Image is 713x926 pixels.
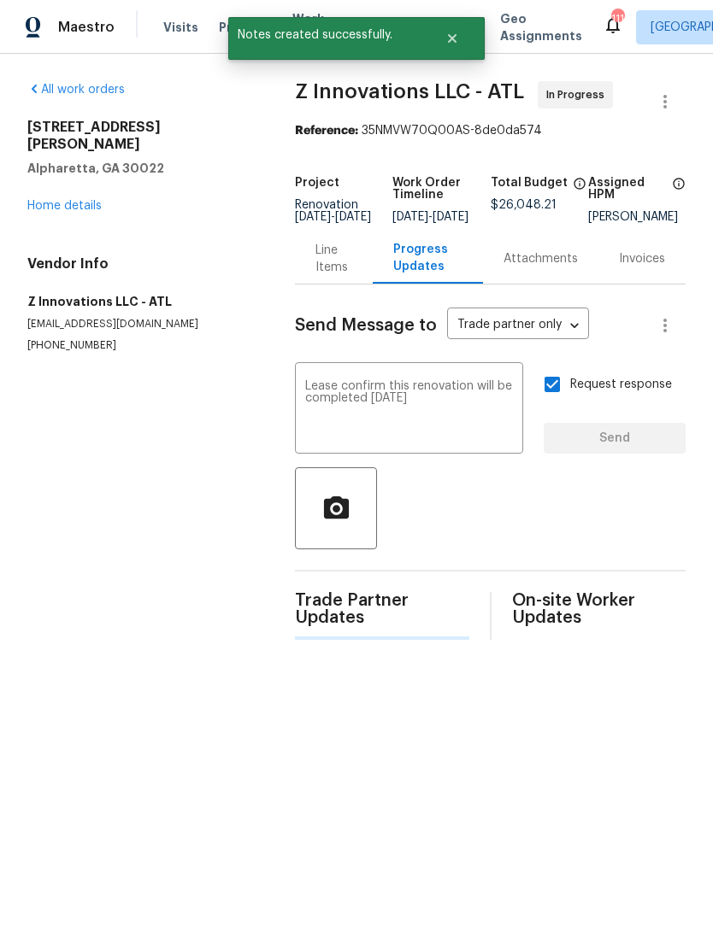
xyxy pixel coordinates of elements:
[292,10,336,44] span: Work Orders
[619,250,665,267] div: Invoices
[295,592,468,626] span: Trade Partner Updates
[228,17,424,53] span: Notes created successfully.
[305,380,513,440] textarea: Lease confirm this renovation will be completed [DATE]
[588,211,686,223] div: [PERSON_NAME]
[295,122,686,139] div: 35NMVW70Q00AS-8de0da574
[27,160,254,177] h5: Alpharetta, GA 30022
[295,317,437,334] span: Send Message to
[295,211,371,223] span: -
[295,125,358,137] b: Reference:
[392,177,490,201] h5: Work Order Timeline
[27,119,254,153] h2: [STREET_ADDRESS][PERSON_NAME]
[295,81,524,102] span: Z Innovations LLC - ATL
[573,177,586,199] span: The total cost of line items that have been proposed by Opendoor. This sum includes line items th...
[504,250,578,267] div: Attachments
[163,19,198,36] span: Visits
[393,241,463,275] div: Progress Updates
[335,211,371,223] span: [DATE]
[27,84,125,96] a: All work orders
[295,199,371,223] span: Renovation
[588,177,667,201] h5: Assigned HPM
[491,199,557,211] span: $26,048.21
[672,177,686,211] span: The hpm assigned to this work order.
[611,10,623,27] div: 111
[27,338,254,353] p: [PHONE_NUMBER]
[392,211,428,223] span: [DATE]
[546,86,611,103] span: In Progress
[447,312,589,340] div: Trade partner only
[27,293,254,310] h5: Z Innovations LLC - ATL
[27,255,254,273] h4: Vendor Info
[570,376,672,394] span: Request response
[295,177,339,189] h5: Project
[392,211,468,223] span: -
[433,211,468,223] span: [DATE]
[491,177,568,189] h5: Total Budget
[295,211,331,223] span: [DATE]
[512,592,686,626] span: On-site Worker Updates
[27,200,102,212] a: Home details
[424,21,480,56] button: Close
[315,242,352,276] div: Line Items
[27,317,254,331] p: [EMAIL_ADDRESS][DOMAIN_NAME]
[58,19,115,36] span: Maestro
[500,10,582,44] span: Geo Assignments
[219,19,272,36] span: Projects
